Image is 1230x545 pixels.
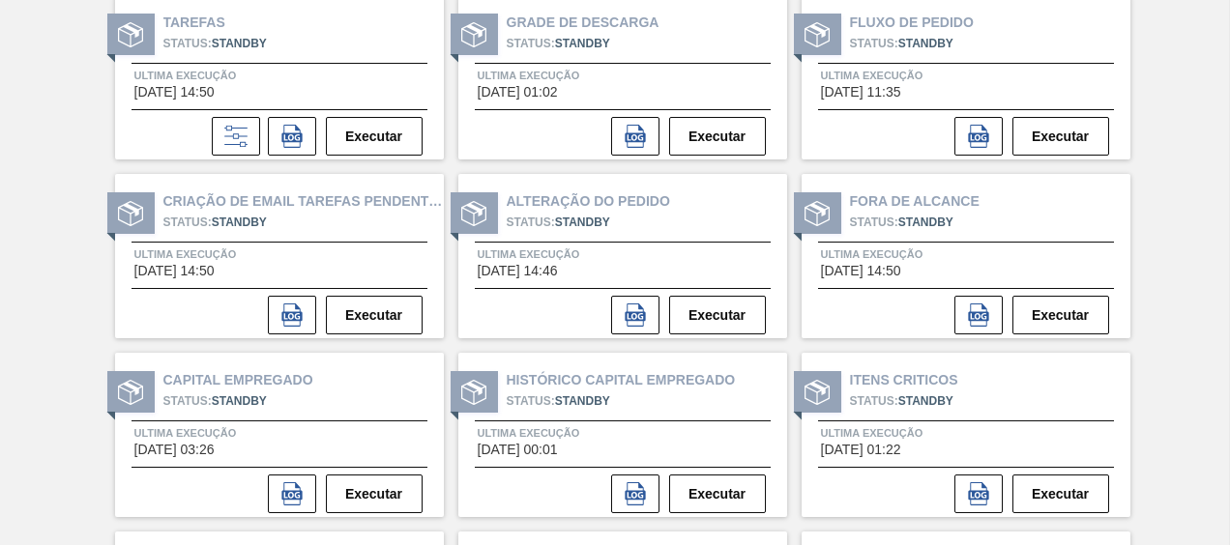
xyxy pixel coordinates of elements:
span: Status: [163,215,212,229]
button: Executar [1012,474,1109,513]
span: Status: [163,394,212,408]
span: Grade de Descarga [507,13,787,33]
span: Ultima Execução [821,66,1004,85]
span: Ultima Execução [821,244,1004,264]
img: status [118,22,143,47]
div: Exibir logs [611,296,667,334]
span: Criação de Email Tarefas Pendentes [163,191,444,212]
div: Exibir logs [268,474,324,513]
span: [object Object] [850,212,1113,234]
div: Exibir logs [268,296,324,334]
div: Exibir logs [954,117,1010,156]
img: status [118,201,143,226]
button: Executar [1012,117,1109,156]
span: Status: [507,215,555,229]
span: Status: [850,215,898,229]
span: StandBy [555,215,610,229]
button: Executar [326,117,423,156]
div: Ajustes da integração [212,117,268,156]
div: Executar [1010,473,1111,515]
span: [object Object] [850,390,1113,413]
span: StandBy [555,37,610,50]
span: Fluxo de Pedido [850,13,1130,33]
img: status [461,22,486,47]
button: Executar [669,117,766,156]
img: status [118,380,143,405]
span: [DATE] 11:35 [821,85,901,100]
img: status [461,380,486,405]
div: Exibir logs [954,474,1010,513]
span: Histórico Capital Empregado [507,370,787,390]
span: Status: [163,37,212,50]
div: Exibir logs [611,474,667,513]
button: Executar [326,474,423,513]
div: Exibir logs [611,117,667,156]
span: Itens Criticos [850,370,1130,390]
div: Executar [1010,115,1111,158]
span: StandBy [898,394,953,408]
img: status [805,380,830,405]
div: Log [611,296,667,334]
span: [DATE] 14:50 [821,264,901,278]
span: Capital Empregado [163,370,444,390]
span: Status: [507,394,555,408]
span: [DATE] 01:22 [821,443,901,457]
div: Log [611,474,667,513]
button: Executar [669,474,766,513]
span: [DATE] 01:02 [478,85,558,100]
span: StandBy [212,394,267,408]
span: Ultima Execução [134,66,317,85]
div: Log [954,296,1010,334]
div: Executar [324,294,425,336]
span: Status: [507,37,555,50]
span: Ultima Execução [478,423,660,443]
span: [object Object] [850,33,1113,55]
div: Log [611,117,667,156]
div: Exibir logs [268,117,324,156]
span: [DATE] 00:01 [478,443,558,457]
img: status [805,201,830,226]
div: Log [268,296,324,334]
span: StandBy [555,394,610,408]
span: StandBy [212,37,267,50]
button: Executar [1012,296,1109,334]
div: Executar [324,115,425,158]
div: Log [268,474,324,513]
div: Executar [667,473,768,515]
span: [DATE] 03:26 [134,443,215,457]
span: [DATE] 14:50 [134,85,215,100]
div: Exibir logs [954,296,1010,334]
span: Ultima Execução [134,244,317,264]
div: Executar [324,473,425,515]
div: Log [954,474,1010,513]
div: Executar [667,294,768,336]
div: Log [954,117,1010,156]
button: Executar [669,296,766,334]
span: [object Object] [163,390,426,413]
span: Ultima Execução [478,66,660,85]
span: [object Object] [163,212,426,234]
span: StandBy [898,215,953,229]
img: status [461,201,486,226]
img: status [805,22,830,47]
span: Alteração do Pedido [507,191,787,212]
span: StandBy [898,37,953,50]
span: [object Object] [163,33,426,55]
div: Executar [1010,294,1111,336]
span: Fora de Alcance [850,191,1130,212]
div: Executar [667,115,768,158]
span: Tarefas [163,13,444,33]
span: Status: [850,37,898,50]
span: [DATE] 14:50 [134,264,215,278]
span: Ultima Execução [821,423,1004,443]
span: Ultima Execução [478,244,660,264]
span: [object Object] [507,390,770,413]
span: [object Object] [507,212,770,234]
span: [object Object] [507,33,770,55]
button: Executar [326,296,423,334]
span: StandBy [212,215,267,229]
div: Log [268,117,324,156]
span: Ultima Execução [134,423,317,443]
span: Status: [850,394,898,408]
span: [DATE] 14:46 [478,264,558,278]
